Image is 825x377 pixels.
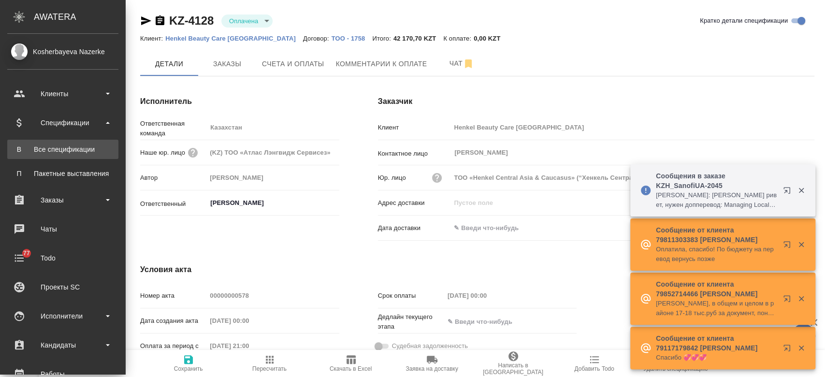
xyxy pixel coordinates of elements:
[140,316,206,326] p: Дата создания акта
[169,14,214,27] a: KZ-4128
[140,341,206,351] p: Оплата за период с
[252,365,287,372] span: Пересчитать
[791,294,811,303] button: Закрыть
[7,193,118,207] div: Заказы
[7,251,118,265] div: Todo
[310,350,391,377] button: Скачать в Excel
[656,245,777,264] p: Оплатила, спасибо! По бюджету на перевод вернусь позже
[656,299,777,318] p: [PERSON_NAME], в общем и целом в районе 17-18 тыс.руб за документ, понял.
[174,365,203,372] span: Сохранить
[140,119,206,138] p: Ответственная команда
[17,248,36,258] span: 77
[443,35,474,42] p: К оплате:
[372,35,393,42] p: Итого:
[474,35,507,42] p: 0,00 KZT
[378,291,444,301] p: Срок оплаты
[7,222,118,236] div: Чаты
[450,196,814,210] input: Пустое поле
[2,275,123,299] a: Проекты SC
[450,120,814,134] input: Пустое поле
[140,15,152,27] button: Скопировать ссылку для ЯМессенджера
[330,365,372,372] span: Скачать в Excel
[438,58,485,70] span: Чат
[7,87,118,101] div: Клиенты
[7,309,118,323] div: Исполнители
[473,350,554,377] button: Написать в [GEOGRAPHIC_DATA]
[378,173,406,183] p: Юр. лицо
[303,35,332,42] p: Договор:
[334,202,336,204] button: Open
[206,145,339,159] input: Пустое поле
[204,58,250,70] span: Заказы
[378,123,451,132] p: Клиент
[262,58,324,70] span: Счета и оплаты
[206,339,291,353] input: Пустое поле
[332,35,373,42] p: ТОО - 1758
[463,58,474,70] svg: Отписаться
[450,221,535,235] input: ✎ Введи что-нибудь
[791,240,811,249] button: Закрыть
[140,35,165,42] p: Клиент:
[378,312,444,332] p: Дедлайн текущего этапа
[378,96,814,107] h4: Заказчик
[12,145,114,154] div: Все спецификации
[7,140,118,159] a: ВВсе спецификации
[378,223,451,233] p: Дата доставки
[140,96,339,107] h4: Исполнитель
[226,17,261,25] button: Оплачена
[148,350,229,377] button: Сохранить
[378,198,451,208] p: Адрес доставки
[140,291,206,301] p: Номер акта
[392,341,468,351] span: Судебная задолженность
[7,280,118,294] div: Проекты SC
[777,338,800,362] button: Открыть в новой вкладке
[229,350,310,377] button: Пересчитать
[656,190,777,210] p: [PERSON_NAME]: [PERSON_NAME] ривет, нужен допперевод: Managing Local Brands
[554,350,635,377] button: Добавить Todo
[391,350,473,377] button: Заявка на доставку
[34,7,126,27] div: AWATERA
[206,171,339,185] input: Пустое поле
[700,16,788,26] span: Кратко детали спецификации
[2,246,123,270] a: 77Todo
[405,365,458,372] span: Заявка на доставку
[12,169,114,178] div: Пакетные выставления
[7,338,118,352] div: Кандидаты
[478,362,548,376] span: Написать в [GEOGRAPHIC_DATA]
[656,171,777,190] p: Сообщения в заказе KZH_SanofiUA-2045
[332,34,373,42] a: ТОО - 1758
[7,164,118,183] a: ППакетные выставления
[656,333,777,353] p: Сообщение от клиента 79117179842 [PERSON_NAME]
[450,171,814,185] input: Пустое поле
[656,279,777,299] p: Сообщение от клиента 79852714466 [PERSON_NAME]
[140,173,206,183] p: Автор
[656,225,777,245] p: Сообщение от клиента 79811303383 [PERSON_NAME]
[336,58,427,70] span: Комментарии к оплате
[165,35,303,42] p: Henkel Beauty Care [GEOGRAPHIC_DATA]
[140,148,185,158] p: Наше юр. лицо
[7,46,118,57] div: Kosherbayeva Nazerke
[777,289,800,312] button: Открыть в новой вкладке
[206,289,339,303] input: Пустое поле
[165,34,303,42] a: Henkel Beauty Care [GEOGRAPHIC_DATA]
[221,14,273,28] div: Оплачена
[140,264,577,275] h4: Условия акта
[140,199,206,209] p: Ответственный
[656,353,777,362] p: Спасибо 💞💞💞
[154,15,166,27] button: Скопировать ссылку
[7,116,118,130] div: Спецификации
[791,186,811,195] button: Закрыть
[444,289,529,303] input: Пустое поле
[2,217,123,241] a: Чаты
[777,235,800,258] button: Открыть в новой вкладке
[791,344,811,352] button: Закрыть
[574,365,614,372] span: Добавить Todo
[146,58,192,70] span: Детали
[393,35,444,42] p: 42 170,70 KZT
[206,314,291,328] input: Пустое поле
[444,315,529,329] input: ✎ Введи что-нибудь
[378,149,451,159] p: Контактное лицо
[777,181,800,204] button: Открыть в новой вкладке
